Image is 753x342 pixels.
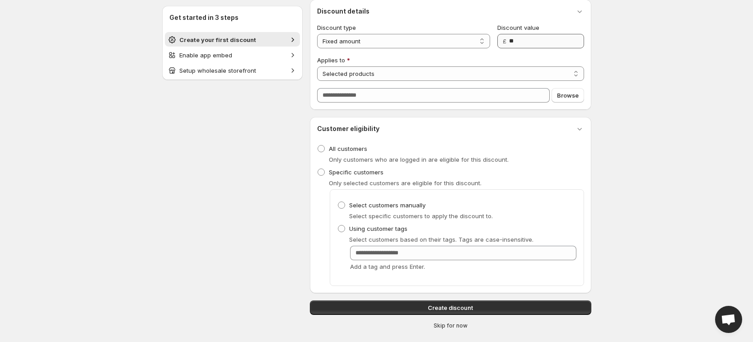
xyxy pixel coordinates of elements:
span: Enable app embed [179,52,232,59]
span: Discount value [497,24,539,31]
span: Create discount [428,303,473,312]
span: Create your first discount [179,36,256,43]
span: Browse [557,91,579,100]
button: Skip for now [306,320,595,331]
span: Specific customers [329,169,384,176]
span: Skip for now [434,322,468,329]
span: Add a tag and press Enter. [350,263,425,270]
span: Select customers based on their tags. Tags are case-insensitive. [349,236,533,243]
span: All customers [329,145,367,152]
span: Discount type [317,24,356,31]
span: Using customer tags [349,225,407,232]
span: Applies to [317,56,345,64]
button: Browse [552,88,584,103]
h2: Get started in 3 steps [169,13,295,22]
span: Setup wholesale storefront [179,67,256,74]
span: Only selected customers are eligible for this discount. [329,179,482,187]
span: Select customers manually [349,201,426,209]
span: Select specific customers to apply the discount to. [349,212,493,220]
span: £ [503,37,506,45]
button: Create discount [310,300,591,315]
h3: Discount details [317,7,369,16]
div: Open chat [715,306,742,333]
span: Only customers who are logged in are eligible for this discount. [329,156,509,163]
h3: Customer eligibility [317,124,379,133]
